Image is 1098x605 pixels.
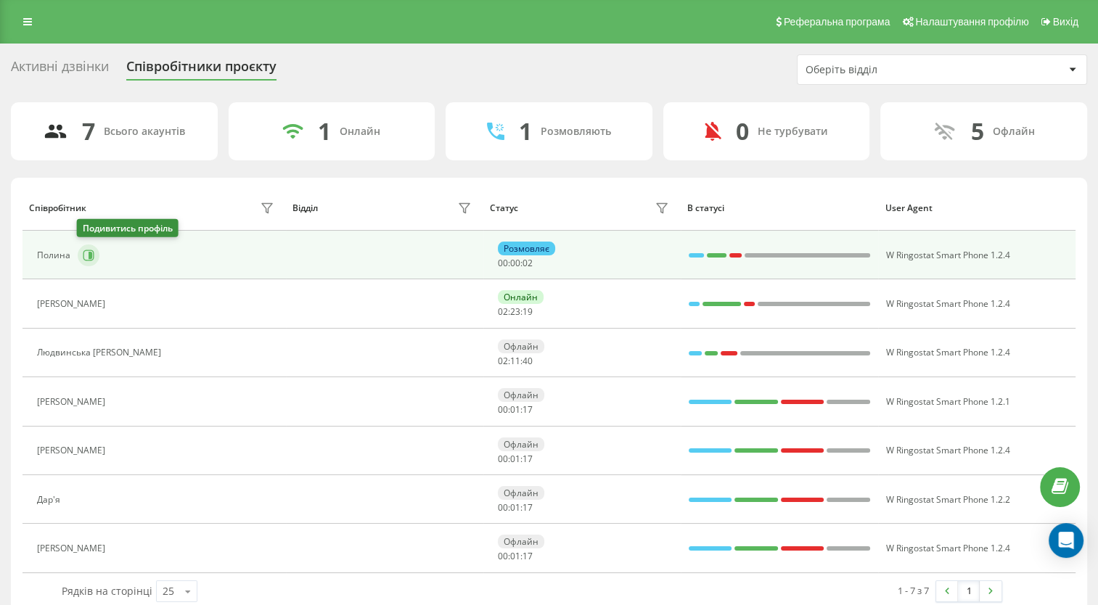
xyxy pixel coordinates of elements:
[510,550,520,562] span: 01
[498,437,544,451] div: Офлайн
[498,258,533,268] div: : :
[498,290,544,304] div: Онлайн
[886,297,1010,310] span: W Ringostat Smart Phone 1.2.4
[37,445,109,456] div: [PERSON_NAME]
[784,16,890,28] span: Реферальна програма
[11,59,109,81] div: Активні дзвінки
[523,305,533,318] span: 19
[510,453,520,465] span: 01
[886,493,1010,506] span: W Ringostat Smart Phone 1.2.2
[62,584,152,598] span: Рядків на сторінці
[510,355,520,367] span: 11
[523,257,533,269] span: 02
[498,305,508,318] span: 02
[498,550,508,562] span: 00
[1053,16,1078,28] span: Вихід
[498,356,533,366] div: : :
[498,242,555,255] div: Розмовляє
[736,118,749,145] div: 0
[806,64,979,76] div: Оберіть відділ
[37,397,109,407] div: [PERSON_NAME]
[498,339,544,353] div: Офлайн
[37,250,74,260] div: Полина
[886,346,1010,358] span: W Ringostat Smart Phone 1.2.4
[37,543,109,553] div: [PERSON_NAME]
[340,125,380,138] div: Онлайн
[498,535,544,548] div: Офлайн
[885,203,1068,213] div: User Agent
[915,16,1028,28] span: Налаштування профілю
[498,486,544,500] div: Офлайн
[523,453,533,465] span: 17
[519,118,532,145] div: 1
[523,355,533,367] span: 40
[498,307,533,317] div: : :
[886,542,1010,554] span: W Ringostat Smart Phone 1.2.4
[993,125,1035,138] div: Офлайн
[498,388,544,402] div: Офлайн
[1049,523,1083,558] div: Open Intercom Messenger
[37,495,64,505] div: Дар'я
[886,444,1010,456] span: W Ringostat Smart Phone 1.2.4
[498,501,508,514] span: 00
[318,118,331,145] div: 1
[37,299,109,309] div: [PERSON_NAME]
[498,403,508,416] span: 00
[490,203,518,213] div: Статус
[126,59,276,81] div: Співробітники проєкту
[498,355,508,367] span: 02
[886,395,1010,408] span: W Ringostat Smart Phone 1.2.1
[523,403,533,416] span: 17
[958,581,980,601] a: 1
[510,305,520,318] span: 23
[498,503,533,513] div: : :
[104,125,185,138] div: Всього акаунтів
[886,249,1010,261] span: W Ringostat Smart Phone 1.2.4
[498,257,508,269] span: 00
[510,403,520,416] span: 01
[29,203,86,213] div: Співробітник
[898,583,929,598] div: 1 - 7 з 7
[523,501,533,514] span: 17
[523,550,533,562] span: 17
[541,125,611,138] div: Розмовляють
[498,454,533,464] div: : :
[498,551,533,561] div: : :
[498,405,533,415] div: : :
[687,203,871,213] div: В статусі
[510,501,520,514] span: 01
[77,219,179,237] div: Подивитись профіль
[971,118,984,145] div: 5
[292,203,318,213] div: Відділ
[510,257,520,269] span: 00
[758,125,828,138] div: Не турбувати
[37,347,165,358] div: Людвинська [PERSON_NAME]
[82,118,95,145] div: 7
[163,584,174,598] div: 25
[498,453,508,465] span: 00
